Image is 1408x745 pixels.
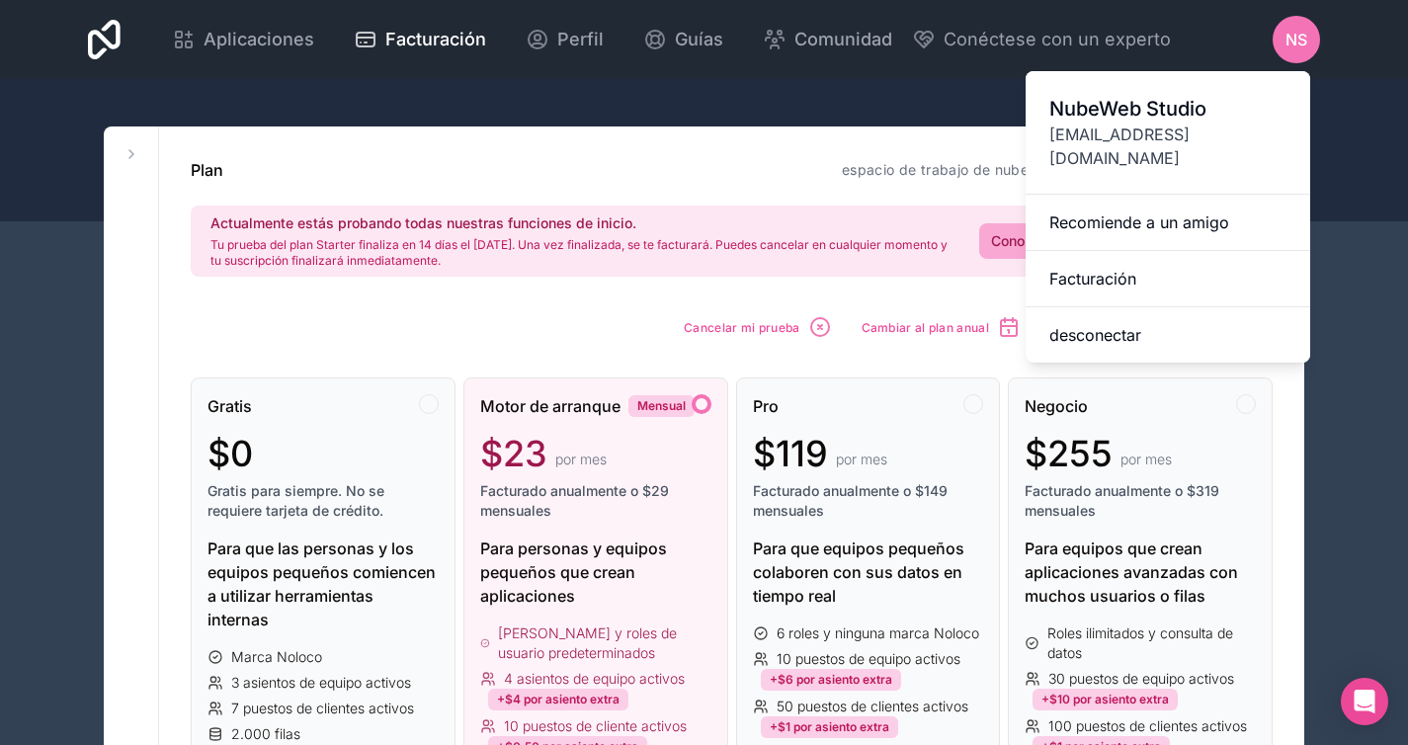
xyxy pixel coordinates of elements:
font: 50 puestos de clientes activos [777,698,968,714]
font: Para personas y equipos pequeños que crean aplicaciones [480,538,667,606]
font: +$1 por asiento extra [770,719,889,734]
a: Guías [627,18,739,61]
font: desconectar [1049,325,1141,345]
a: Conozca más sobre nuestros planes [979,223,1261,259]
font: Facturado anualmente o $29 mensuales [480,482,669,519]
a: Facturación [1026,251,1310,307]
font: Actualmente estás probando todas nuestras funciones de inicio. [210,214,636,231]
font: Tu prueba del plan Starter finaliza en 14 días el [DATE]. Una vez finalizada, se te facturará. Pu... [210,237,948,268]
font: $23 [480,432,547,475]
font: Negocio [1025,396,1088,416]
font: NS [1285,30,1307,49]
font: Para equipos que crean aplicaciones avanzadas con muchos usuarios o filas [1025,538,1238,606]
button: Cambiar al plan anual [855,308,1028,346]
font: +$6 por asiento extra [770,672,892,687]
font: Facturación [385,29,486,49]
font: Para que equipos pequeños colaboren con sus datos en tiempo real [753,538,964,606]
button: Conéctese con un experto [912,26,1171,53]
font: $255 [1025,432,1113,475]
font: Pro [753,396,779,416]
font: Motor de arranque [480,396,621,416]
font: 100 puestos de clientes activos [1048,717,1247,734]
font: Recomiende a un amigo [1049,212,1229,232]
a: Comunidad [747,18,908,61]
font: 3 asientos de equipo activos [231,674,411,691]
font: $119 [753,432,828,475]
font: Perfil [557,29,604,49]
font: NubeWeb [1049,97,1141,121]
font: Conozca más sobre nuestros planes [991,232,1231,249]
a: espacio de trabajo de nube-web-studio [842,161,1112,178]
font: Conéctese con un experto [944,29,1171,49]
font: por mes [555,451,607,467]
font: +$10 por asiento extra [1041,692,1169,706]
font: [EMAIL_ADDRESS][DOMAIN_NAME] [1049,124,1190,168]
font: Cambiar al plan anual [862,320,989,335]
font: 2.000 filas [231,725,300,742]
font: Studio [1146,97,1206,121]
font: Para que las personas y los equipos pequeños comiencen a utilizar herramientas internas [207,538,436,629]
a: Aplicaciones [156,18,330,61]
font: 7 puestos de clientes activos [231,700,414,716]
font: 30 puestos de equipo activos [1048,670,1234,687]
font: Guías [675,29,723,49]
font: 10 puestos de equipo activos [777,650,960,667]
font: 10 puestos de cliente activos [504,717,687,734]
font: Facturado anualmente o $319 mensuales [1025,482,1219,519]
a: Perfil [510,18,620,61]
font: Aplicaciones [204,29,314,49]
font: por mes [836,451,887,467]
font: [PERSON_NAME] y roles de usuario predeterminados [498,624,677,661]
font: Comunidad [794,29,892,49]
font: $0 [207,432,253,475]
font: Marca Noloco [231,648,322,665]
font: Facturación [1049,269,1136,289]
font: Mensual [637,398,686,413]
font: por mes [1120,451,1172,467]
div: Abrir Intercom Messenger [1341,678,1388,725]
font: Gratis [207,396,252,416]
font: 6 roles y ninguna marca Noloco [777,624,979,641]
button: desconectar [1026,307,1310,363]
button: Cancelar mi prueba [677,308,838,346]
font: Cancelar mi prueba [684,320,799,335]
font: Plan [191,160,223,180]
font: +$4 por asiento extra [497,692,620,706]
font: Gratis para siempre. No se requiere tarjeta de crédito. [207,482,384,519]
a: Facturación [338,18,502,61]
font: 4 asientos de equipo activos [504,670,685,687]
font: Facturado anualmente o $149 mensuales [753,482,948,519]
a: Recomiende a un amigo [1026,195,1310,251]
font: Roles ilimitados y consulta de datos [1047,624,1233,661]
